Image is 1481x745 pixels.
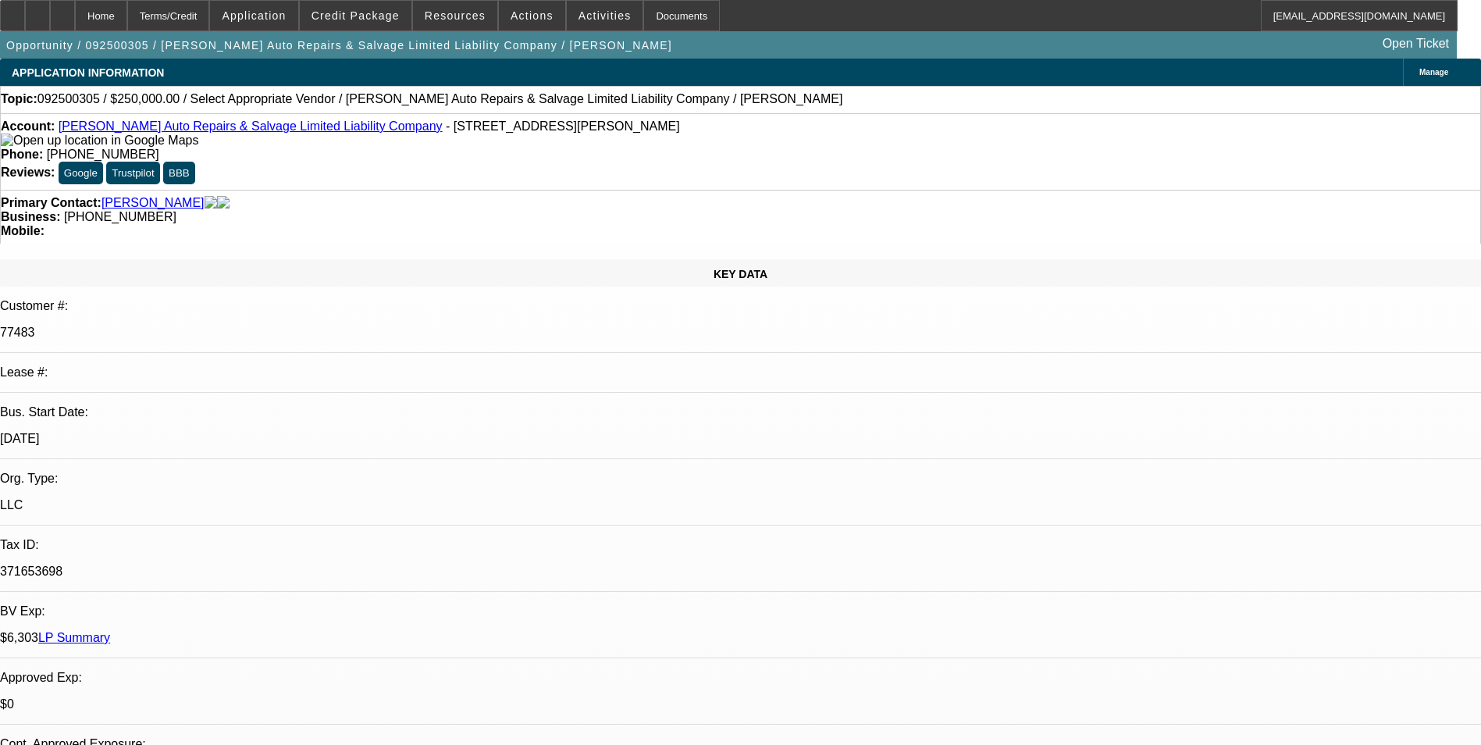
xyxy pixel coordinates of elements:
[1,210,60,223] strong: Business:
[300,1,411,30] button: Credit Package
[59,162,103,184] button: Google
[163,162,195,184] button: BBB
[1419,68,1448,77] span: Manage
[413,1,497,30] button: Resources
[425,9,486,22] span: Resources
[64,210,176,223] span: [PHONE_NUMBER]
[1,92,37,106] strong: Topic:
[6,39,672,52] span: Opportunity / 092500305 / [PERSON_NAME] Auto Repairs & Salvage Limited Liability Company / [PERSO...
[1,134,198,147] a: View Google Maps
[106,162,159,184] button: Trustpilot
[1376,30,1455,57] a: Open Ticket
[1,166,55,179] strong: Reviews:
[205,196,217,210] img: facebook-icon.png
[101,196,205,210] a: [PERSON_NAME]
[1,224,45,237] strong: Mobile:
[59,119,443,133] a: [PERSON_NAME] Auto Repairs & Salvage Limited Liability Company
[12,66,164,79] span: APPLICATION INFORMATION
[1,196,101,210] strong: Primary Contact:
[312,9,400,22] span: Credit Package
[38,631,110,644] a: LP Summary
[222,9,286,22] span: Application
[446,119,680,133] span: - [STREET_ADDRESS][PERSON_NAME]
[511,9,554,22] span: Actions
[1,148,43,161] strong: Phone:
[579,9,632,22] span: Activities
[47,148,159,161] span: [PHONE_NUMBER]
[217,196,230,210] img: linkedin-icon.png
[499,1,565,30] button: Actions
[37,92,843,106] span: 092500305 / $250,000.00 / Select Appropriate Vendor / [PERSON_NAME] Auto Repairs & Salvage Limite...
[210,1,297,30] button: Application
[1,119,55,133] strong: Account:
[567,1,643,30] button: Activities
[1,134,198,148] img: Open up location in Google Maps
[714,268,767,280] span: KEY DATA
